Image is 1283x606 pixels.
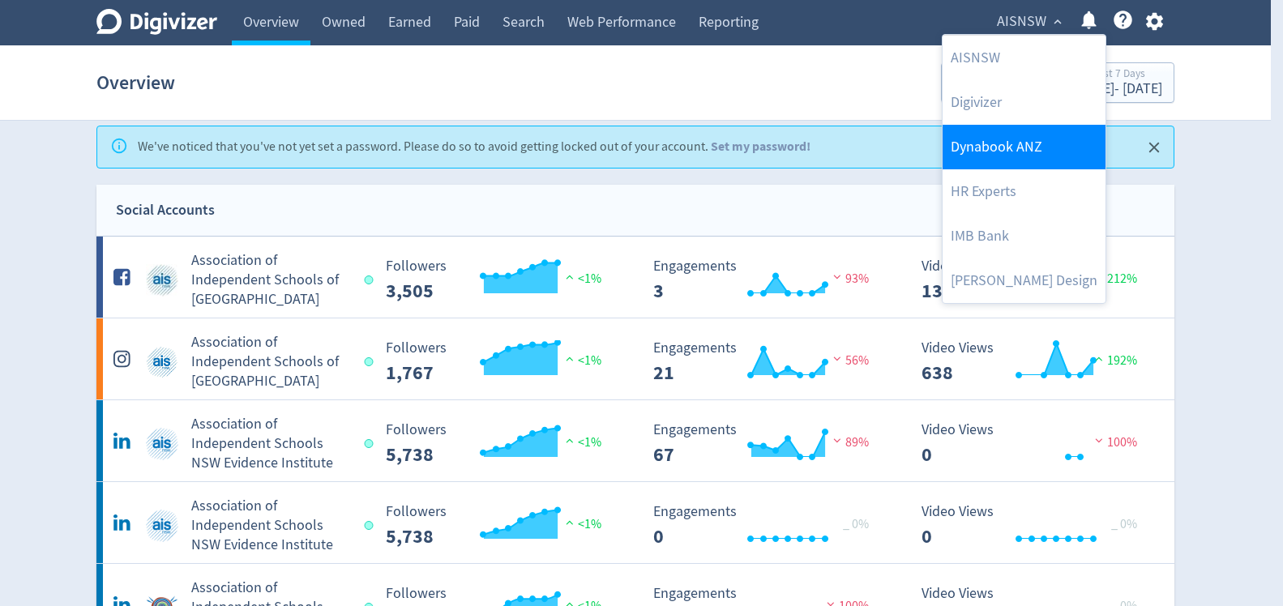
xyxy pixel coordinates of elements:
[943,125,1106,169] a: Dynabook ANZ
[943,36,1106,80] a: AISNSW
[943,169,1106,214] a: HR Experts
[943,214,1106,258] a: IMB Bank
[943,258,1106,303] a: [PERSON_NAME] Design
[943,80,1106,125] a: Digivizer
